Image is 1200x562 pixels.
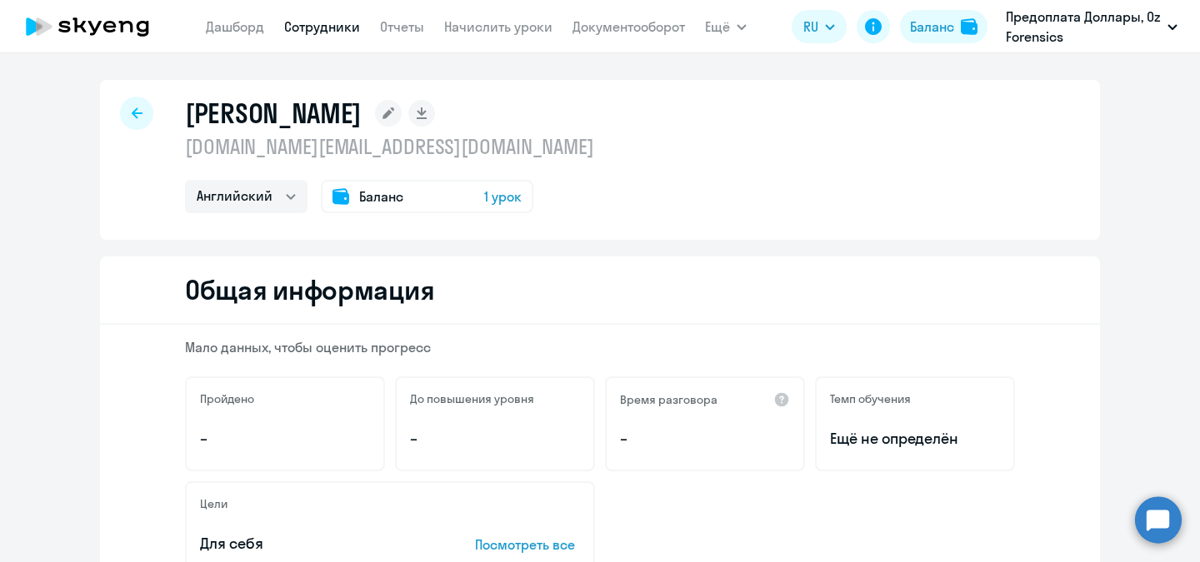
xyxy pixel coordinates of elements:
span: RU [803,17,818,37]
span: Ещё [705,17,730,37]
img: balance [961,18,977,35]
button: Ещё [705,10,747,43]
h5: До повышения уровня [410,391,534,406]
h5: Цели [200,496,227,511]
span: Ещё не определён [830,428,1000,450]
div: Баланс [910,17,954,37]
button: RU [792,10,847,43]
a: Сотрудники [284,18,360,35]
p: Предоплата Доллары, Oz Forensics [1006,7,1161,47]
p: – [410,428,580,450]
button: Предоплата Доллары, Oz Forensics [997,7,1186,47]
h5: Время разговора [620,392,717,407]
span: 1 урок [484,187,522,206]
p: [DOMAIN_NAME][EMAIL_ADDRESS][DOMAIN_NAME] [185,133,594,160]
a: Дашборд [206,18,264,35]
a: Отчеты [380,18,424,35]
a: Документооборот [572,18,685,35]
h2: Общая информация [185,273,434,306]
p: – [620,428,790,450]
h5: Пройдено [200,391,254,406]
span: Баланс [359,187,403,206]
h5: Темп обучения [830,391,911,406]
button: Балансbalance [900,10,987,43]
a: Начислить уроки [444,18,552,35]
p: Посмотреть все [475,535,580,555]
h1: [PERSON_NAME] [185,97,362,130]
p: Мало данных, чтобы оценить прогресс [185,338,1015,356]
p: – [200,428,370,450]
p: Для себя [200,533,423,555]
